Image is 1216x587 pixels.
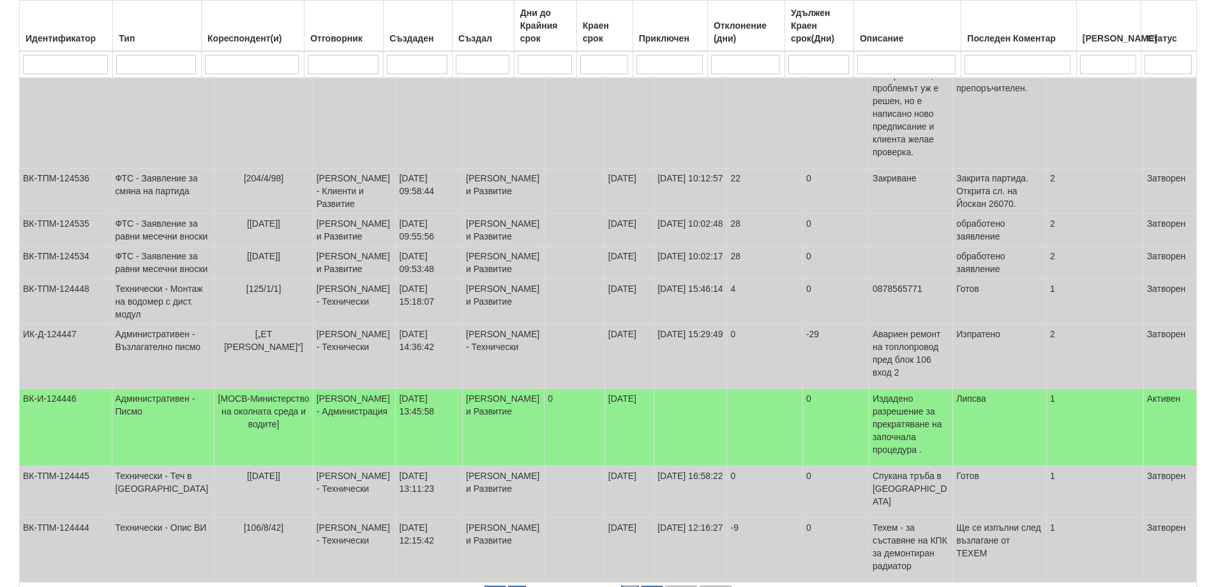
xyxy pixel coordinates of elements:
[636,29,704,47] div: Приключен
[802,247,869,279] td: 0
[113,1,202,52] th: Тип: No sort applied, activate to apply an ascending sort
[727,214,802,247] td: 28
[802,466,869,518] td: 0
[514,1,576,52] th: Дни до Крайния срок: No sort applied, activate to apply an ascending sort
[112,324,214,389] td: Административен - Възлагателно писмо
[1046,389,1143,466] td: 1
[633,1,707,52] th: Приключен: No sort applied, activate to apply an ascending sort
[20,247,112,279] td: ВК-ТПМ-124534
[1046,214,1143,247] td: 2
[112,214,214,247] td: ФТС - Заявление за равни месечни вноски
[873,328,949,379] p: Авариен ремонт на топлопровод пред блок 106 вход 2
[965,29,1072,47] div: Последен Коментар
[604,466,654,518] td: [DATE]
[247,251,280,261] span: [[DATE]]
[463,279,544,324] td: [PERSON_NAME] и Развитие
[956,251,1005,274] span: обработено заявление
[788,4,850,47] div: Удължен Краен срок(Дни)
[112,466,214,518] td: Технически - Теч в [GEOGRAPHIC_DATA]
[20,466,112,518] td: ВК-ТПМ-124445
[1046,466,1143,518] td: 1
[112,169,214,214] td: ФТС - Заявление за смяна на партида
[956,329,1000,339] span: Изпратено
[1143,169,1196,214] td: Затворен
[961,1,1076,52] th: Последен Коментар: No sort applied, activate to apply an ascending sort
[112,279,214,324] td: Технически - Монтаж на водомер с дист. модул
[20,279,112,324] td: ВК-ТПМ-124448
[727,466,802,518] td: 0
[313,279,396,324] td: [PERSON_NAME] - Технически
[463,214,544,247] td: [PERSON_NAME] и Развитие
[247,218,280,229] span: [[DATE]]
[396,214,463,247] td: [DATE] 09:55:56
[1046,518,1143,583] td: 1
[1080,29,1137,47] div: [PERSON_NAME]
[396,389,463,466] td: [DATE] 13:45:58
[313,247,396,279] td: [PERSON_NAME] и Развитие
[396,247,463,279] td: [DATE] 09:53:48
[873,282,949,295] p: 0878565771
[604,247,654,279] td: [DATE]
[1046,247,1143,279] td: 2
[396,279,463,324] td: [DATE] 15:18:07
[654,214,727,247] td: [DATE] 10:02:48
[396,169,463,214] td: [DATE] 09:58:44
[654,247,727,279] td: [DATE] 10:02:17
[654,279,727,324] td: [DATE] 15:46:14
[727,279,802,324] td: 4
[384,1,453,52] th: Създаден: No sort applied, activate to apply an ascending sort
[576,1,633,52] th: Краен срок: No sort applied, activate to apply an ascending sort
[1046,279,1143,324] td: 1
[1076,1,1141,52] th: Брой Файлове: No sort applied, activate to apply an ascending sort
[956,522,1040,558] span: Ще се изпълни след възлагане от ТЕХЕМ
[463,169,544,214] td: [PERSON_NAME] и Развитие
[1143,279,1196,324] td: Затворен
[580,17,629,47] div: Краен срок
[224,329,303,352] span: [„ЕТ [PERSON_NAME]“]
[711,17,781,47] div: Отклонение (дни)
[387,29,449,47] div: Създаден
[20,389,112,466] td: ВК-И-124446
[604,389,654,466] td: [DATE]
[548,393,553,404] span: 0
[873,392,949,456] p: Издадено разрешение за прекратяване на започнала процедура .
[707,1,784,52] th: Отклонение (дни): No sort applied, activate to apply an ascending sort
[304,1,384,52] th: Отговорник: No sort applied, activate to apply an ascending sort
[396,324,463,389] td: [DATE] 14:36:42
[313,466,396,518] td: [PERSON_NAME] - Технически
[1143,214,1196,247] td: Затворен
[396,518,463,583] td: [DATE] 12:15:42
[802,279,869,324] td: 0
[802,518,869,583] td: 0
[956,173,1028,209] span: Закрита партида. Открита сл. на Йоскан 26070.
[873,521,949,572] p: Техем - за съставяне на КПК за демонтиран радиатор
[313,169,396,214] td: [PERSON_NAME] - Клиенти и Развитие
[20,169,112,214] td: ВК-ТПМ-124536
[853,1,961,52] th: Описание: No sort applied, activate to apply an ascending sort
[20,518,112,583] td: ВК-ТПМ-124444
[1143,466,1196,518] td: Затворен
[313,518,396,583] td: [PERSON_NAME] - Технически
[857,29,957,47] div: Описание
[956,284,979,294] span: Готов
[313,214,396,247] td: [PERSON_NAME] и Развитие
[784,1,853,52] th: Удължен Краен срок(Дни): No sort applied, activate to apply an ascending sort
[873,469,949,508] p: Спукана тръба в [GEOGRAPHIC_DATA]
[1046,169,1143,214] td: 2
[802,214,869,247] td: 0
[112,389,214,466] td: Административен - Писмо
[654,169,727,214] td: [DATE] 10:12:57
[727,518,802,583] td: -9
[308,29,380,47] div: Отговорник
[727,324,802,389] td: 0
[654,518,727,583] td: [DATE] 12:16:27
[205,29,301,47] div: Кореспондент(и)
[218,393,310,429] span: [МОСВ-Министерство на околната среда и водите]
[727,169,802,214] td: 22
[956,218,1005,241] span: обработено заявление
[1145,29,1193,47] div: Статус
[604,169,654,214] td: [DATE]
[456,29,511,47] div: Създал
[956,393,986,404] span: Липсва
[604,518,654,583] td: [DATE]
